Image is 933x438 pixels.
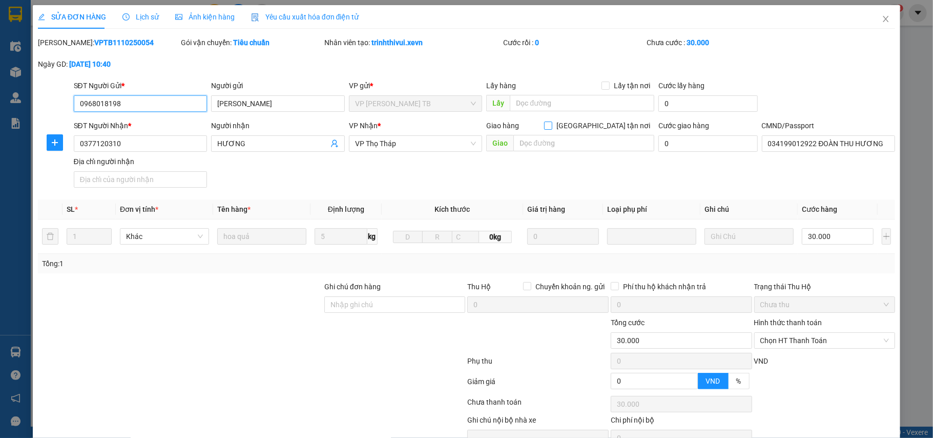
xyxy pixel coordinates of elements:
span: Cước hàng [802,205,837,213]
span: Lịch sử [122,13,159,21]
span: Phí thu hộ khách nhận trả [619,281,710,292]
button: Close [872,5,900,34]
div: Ghi chú nội bộ nhà xe [467,414,609,430]
span: Tên hàng [217,205,251,213]
b: Tiêu chuẩn [233,38,269,47]
span: Chọn HT Thanh Toán [760,333,889,348]
div: Chưa thanh toán [466,396,610,414]
img: icon [251,13,259,22]
span: VP Thọ Tháp [355,136,476,151]
input: 0 [527,228,599,245]
input: D [393,231,423,243]
span: clock-circle [122,13,130,21]
label: Ghi chú đơn hàng [324,283,381,291]
label: Cước lấy hàng [658,82,704,90]
span: Giá trị hàng [527,205,565,213]
span: Khác [126,229,203,244]
div: VP gửi [349,80,483,91]
input: Dọc đường [513,135,654,151]
b: 0 [535,38,539,47]
span: SỬA ĐƠN HÀNG [38,13,106,21]
b: VPTB1110250054 [94,38,154,47]
b: [DATE] 10:40 [69,60,111,68]
div: SĐT Người Gửi [74,80,208,91]
span: VND [706,377,720,385]
b: trinhthivui.xevn [371,38,423,47]
div: CMND/Passport [762,120,896,131]
span: Chưa thu [760,297,889,312]
div: Người gửi [211,80,345,91]
span: close [882,15,890,23]
input: R [422,231,452,243]
span: SL [67,205,75,213]
span: % [736,377,741,385]
div: Trạng thái Thu Hộ [754,281,896,292]
div: [PERSON_NAME]: [38,37,179,48]
span: plus [47,138,63,147]
span: VP Nhận [349,122,378,130]
input: Ghi Chú [704,228,794,245]
span: Định lượng [328,205,364,213]
input: Ghi chú đơn hàng [324,296,466,313]
input: VD: Bàn, Ghế [217,228,306,245]
span: VND [754,357,769,365]
span: [GEOGRAPHIC_DATA] tận nơi [552,120,654,131]
div: Cước rồi : [503,37,645,48]
span: kg [367,228,378,245]
input: Cước lấy hàng [658,95,757,112]
span: Tổng cước [611,318,645,327]
div: Nhân viên tạo: [324,37,501,48]
button: delete [42,228,58,245]
span: Yêu cầu xuất hóa đơn điện tử [251,13,359,21]
span: Lấy [486,95,510,111]
input: Địa chỉ của người nhận [74,171,208,188]
span: Lấy tận nơi [610,80,654,91]
th: Loại phụ phí [603,200,700,220]
span: Ảnh kiện hàng [175,13,235,21]
div: Tổng: 1 [42,258,361,269]
span: edit [38,13,45,21]
span: Thu Hộ [467,283,491,291]
span: Chuyển khoản ng. gửi [531,281,609,292]
span: VP Trần Phú TB [355,96,476,111]
div: Người nhận [211,120,345,131]
span: Giao hàng [486,122,519,130]
input: C [452,231,479,243]
div: Phụ thu [466,355,610,373]
label: Hình thức thanh toán [754,318,822,327]
div: Giảm giá [466,376,610,394]
button: plus [47,134,63,151]
input: Cước giao hàng [658,135,757,152]
b: 30.000 [687,38,709,47]
span: picture [175,13,182,21]
span: Kích thước [434,205,470,213]
button: plus [882,228,891,245]
label: Cước giao hàng [658,122,709,130]
span: user-add [330,140,339,148]
input: Dọc đường [510,95,654,111]
div: Chưa cước : [647,37,788,48]
span: Lấy hàng [486,82,516,90]
div: SĐT Người Nhận [74,120,208,131]
span: Giao [486,135,513,151]
div: Địa chỉ người nhận [74,156,208,167]
span: Đơn vị tính [120,205,158,213]
div: Ngày GD: [38,58,179,70]
div: Gói vận chuyển: [181,37,322,48]
div: Chi phí nội bộ [611,414,752,430]
span: 0kg [479,231,512,243]
th: Ghi chú [700,200,798,220]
